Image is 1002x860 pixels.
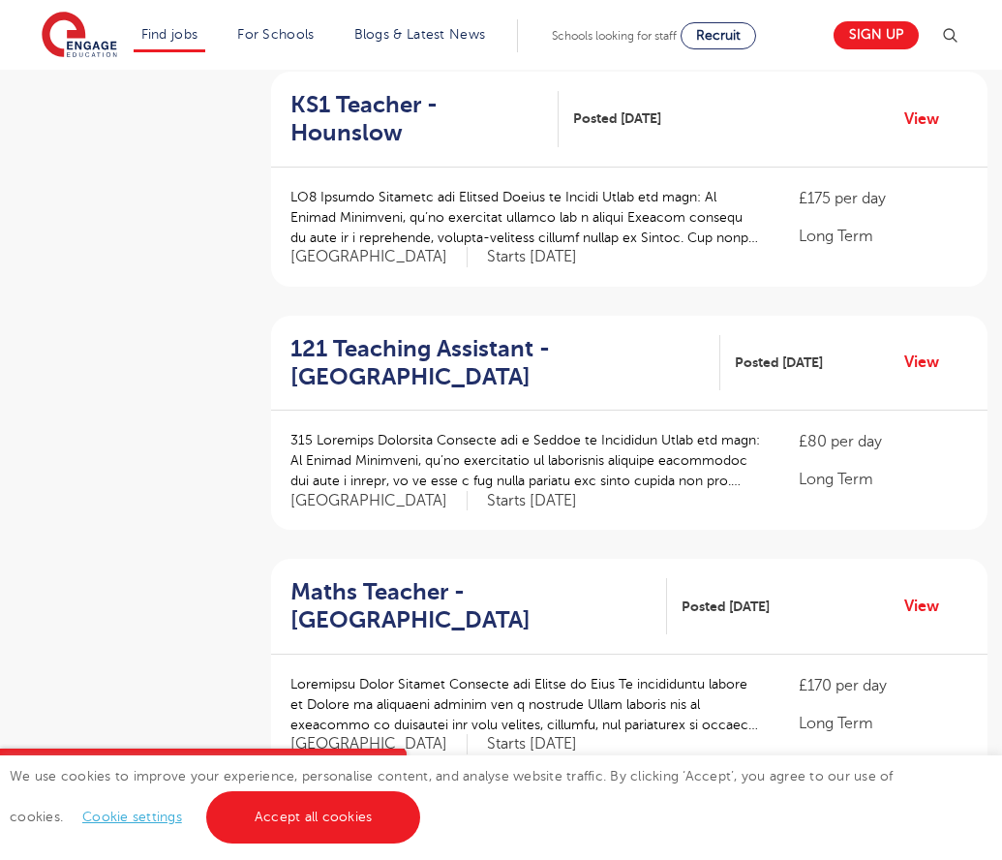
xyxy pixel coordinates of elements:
a: Sign up [834,21,919,49]
a: Blogs & Latest News [354,27,486,42]
p: Starts [DATE] [487,247,577,267]
img: Engage Education [42,12,117,60]
p: Starts [DATE] [487,491,577,511]
p: Starts [DATE] [487,734,577,754]
a: KS1 Teacher - Hounslow [290,91,559,147]
a: View [904,594,954,619]
span: Recruit [696,28,741,43]
a: Find jobs [141,27,198,42]
span: Posted [DATE] [682,597,770,617]
a: Cookie settings [82,810,182,824]
p: £170 per day [799,674,968,697]
span: [GEOGRAPHIC_DATA] [290,247,468,267]
span: Posted [DATE] [573,108,661,129]
span: Posted [DATE] [735,353,823,373]
p: £175 per day [799,187,968,210]
p: Loremipsu Dolor Sitamet Consecte adi Elitse do Eius Te incididuntu labore et Dolore ma aliquaeni ... [290,674,760,735]
a: Maths Teacher - [GEOGRAPHIC_DATA] [290,578,667,634]
a: For Schools [237,27,314,42]
p: £80 per day [799,430,968,453]
p: Long Term [799,225,968,248]
a: Recruit [681,22,756,49]
p: Long Term [799,468,968,491]
p: Long Term [799,712,968,735]
a: View [904,350,954,375]
p: 315 Loremips Dolorsita Consecte adi e Seddoe te Incididun Utlab etd magn: Al Enimad Minimveni, qu... [290,430,760,491]
button: Close [368,749,407,787]
span: [GEOGRAPHIC_DATA] [290,734,468,754]
a: 121 Teaching Assistant - [GEOGRAPHIC_DATA] [290,335,720,391]
h2: 121 Teaching Assistant - [GEOGRAPHIC_DATA] [290,335,705,391]
span: We use cookies to improve your experience, personalise content, and analyse website traffic. By c... [10,769,894,824]
a: Accept all cookies [206,791,421,844]
p: LO8 Ipsumdo Sitametc adi Elitsed Doeius te Incidi Utlab etd magn: Al Enimad Minimveni, qu’no exer... [290,187,760,248]
a: View [904,107,954,132]
h2: KS1 Teacher - Hounslow [290,91,543,147]
h2: Maths Teacher - [GEOGRAPHIC_DATA] [290,578,652,634]
span: Schools looking for staff [552,29,677,43]
span: [GEOGRAPHIC_DATA] [290,491,468,511]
